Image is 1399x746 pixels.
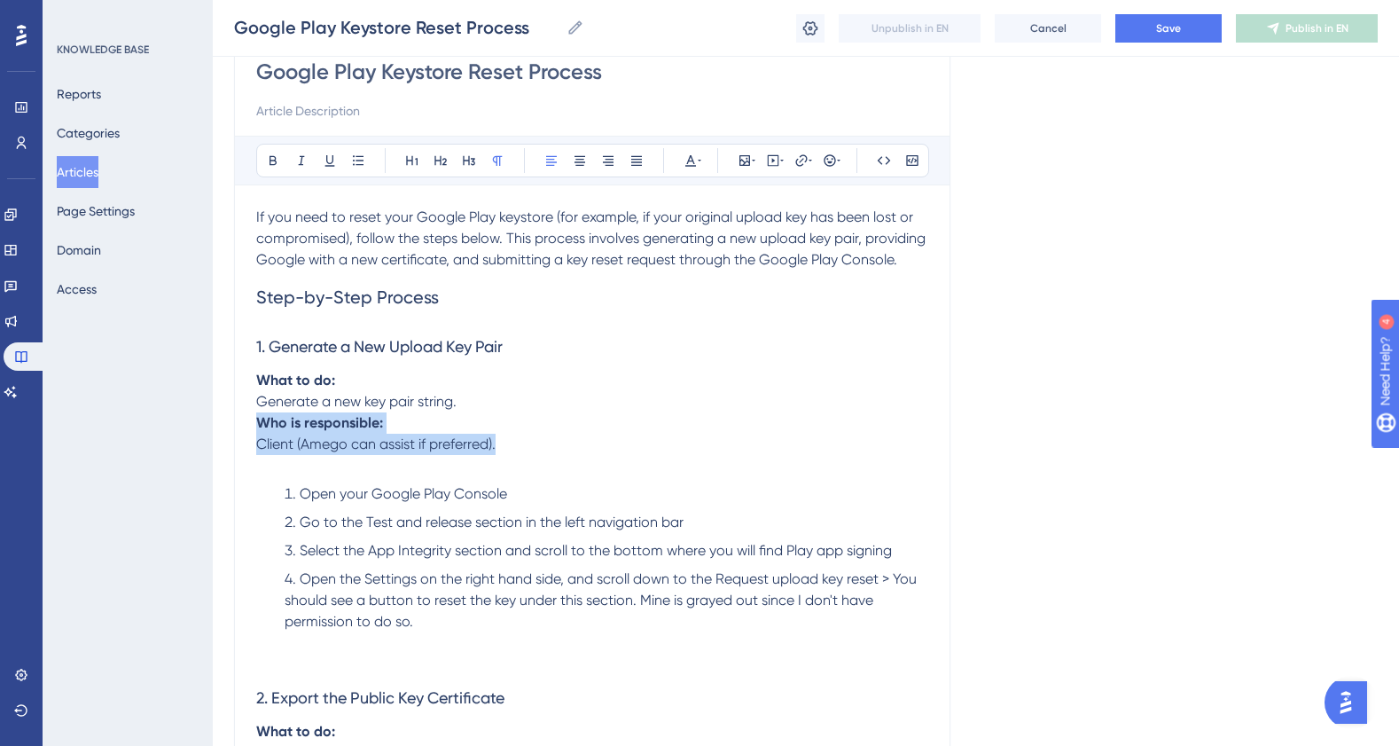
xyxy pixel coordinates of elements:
span: Open the Settings on the right hand side, and scroll down to the Request upload key reset > You s... [285,570,920,630]
button: Access [57,273,97,305]
span: If you need to reset your Google Play keystore (for example, if your original upload key has been... [256,208,929,268]
button: Publish in EN [1236,14,1378,43]
button: Save [1115,14,1222,43]
button: Domain [57,234,101,266]
span: Publish in EN [1286,21,1348,35]
span: Generate a new key pair string. [256,393,457,410]
button: Articles [57,156,98,188]
button: Page Settings [57,195,135,227]
input: Article Title [256,58,928,86]
span: Go to the Test and release section in the left navigation bar [300,514,684,530]
button: Reports [57,78,101,110]
strong: What to do: [256,723,335,740]
input: Article Name [234,15,559,40]
input: Article Description [256,100,928,122]
span: 2. Export the Public Key Certificate [256,688,504,707]
span: Unpublish in EN [871,21,949,35]
button: Unpublish in EN [839,14,981,43]
button: Cancel [995,14,1101,43]
strong: Who is responsible: [256,414,383,431]
span: 1. Generate a New Upload Key Pair [256,337,503,356]
div: 4 [123,9,129,23]
iframe: UserGuiding AI Assistant Launcher [1325,676,1378,729]
span: Select the App Integrity section and scroll to the bottom where you will find Play app signing [300,542,892,559]
div: KNOWLEDGE BASE [57,43,149,57]
span: Open your Google Play Console [300,485,507,502]
strong: What to do: [256,372,335,389]
span: Client (Amego can assist if preferred). [256,436,496,452]
span: Step-by-Step Process [256,287,439,308]
span: Cancel [1030,21,1067,35]
span: Need Help? [42,4,111,26]
button: Categories [57,117,120,149]
span: Save [1156,21,1181,35]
